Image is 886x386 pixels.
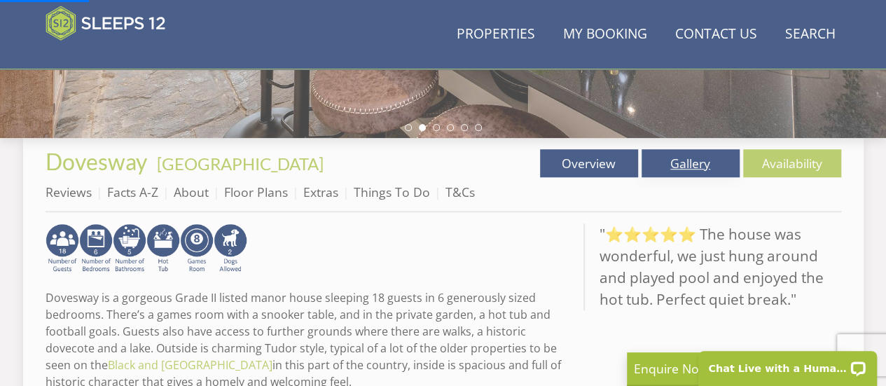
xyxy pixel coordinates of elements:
[46,148,147,175] span: Dovesway
[303,184,338,200] a: Extras
[174,184,209,200] a: About
[157,153,324,174] a: [GEOGRAPHIC_DATA]
[46,6,166,41] img: Sleeps 12
[146,223,180,274] img: AD_4nXcpX5uDwed6-YChlrI2BYOgXwgg3aqYHOhRm0XfZB-YtQW2NrmeCr45vGAfVKUq4uWnc59ZmEsEzoF5o39EWARlT1ewO...
[39,49,186,61] iframe: Customer reviews powered by Trustpilot
[583,223,841,311] blockquote: "⭐⭐⭐⭐⭐ The house was wonderful, we just hung around and played pool and enjoyed the hot tub. Perf...
[46,223,79,274] img: AD_4nXf-8oxCLiO1v-Tx8_Zqu38Rt-EzaILLjxB59jX5GOj3IkRX8Ys0koo7r9yizahOh2Z6poEkKUxS9Hr5pvbrFaqaIpgW6...
[642,149,740,177] a: Gallery
[113,223,146,274] img: AD_4nXdxWG_VJzWvdcEgUAXGATx6wR9ALf-b3pO0Wv8JqPQicHBbIur_fycMGrCfvtJxUkL7_dC_Ih2A3VWjPzrEQCT_Y6-em...
[634,359,844,378] p: Enquire Now
[108,357,272,373] a: Black and [GEOGRAPHIC_DATA]
[214,223,247,274] img: AD_4nXe7_8LrJK20fD9VNWAdfykBvHkWcczWBt5QOadXbvIwJqtaRaRf-iI0SeDpMmH1MdC9T1Vy22FMXzzjMAvSuTB5cJ7z5...
[224,184,288,200] a: Floor Plans
[743,149,841,177] a: Availability
[151,153,324,174] span: -
[540,149,638,177] a: Overview
[780,19,841,50] a: Search
[79,223,113,274] img: AD_4nXfRzBlt2m0mIteXDhAcJCdmEApIceFt1SPvkcB48nqgTZkfMpQlDmULa47fkdYiHD0skDUgcqepViZHFLjVKS2LWHUqM...
[46,184,92,200] a: Reviews
[46,148,151,175] a: Dovesway
[558,19,653,50] a: My Booking
[354,184,430,200] a: Things To Do
[670,19,763,50] a: Contact Us
[689,342,886,386] iframe: LiveChat chat widget
[445,184,475,200] a: T&Cs
[180,223,214,274] img: AD_4nXdrZMsjcYNLGsKuA84hRzvIbesVCpXJ0qqnwZoX5ch9Zjv73tWe4fnFRs2gJ9dSiUubhZXckSJX_mqrZBmYExREIfryF...
[451,19,541,50] a: Properties
[107,184,158,200] a: Facts A-Z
